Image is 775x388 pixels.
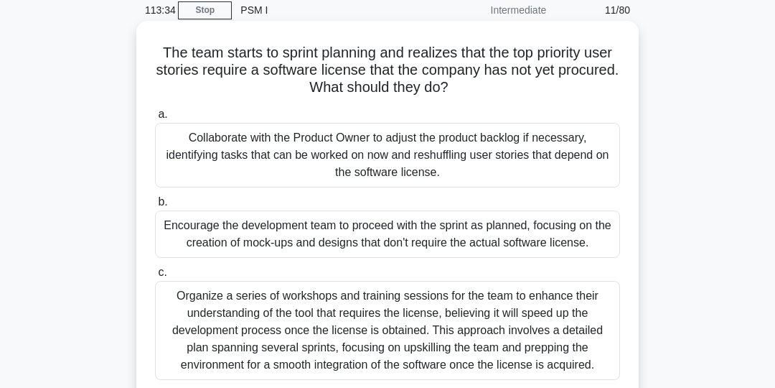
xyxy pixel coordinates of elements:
[155,123,620,188] div: Collaborate with the Product Owner to adjust the product backlog if necessary, identifying tasks ...
[178,1,232,19] a: Stop
[154,44,621,97] h5: The team starts to sprint planning and realizes that the top priority user stories require a soft...
[155,281,620,380] div: Organize a series of workshops and training sessions for the team to enhance their understanding ...
[158,266,166,278] span: c.
[158,108,167,120] span: a.
[158,195,167,208] span: b.
[155,211,620,258] div: Encourage the development team to proceed with the sprint as planned, focusing on the creation of...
